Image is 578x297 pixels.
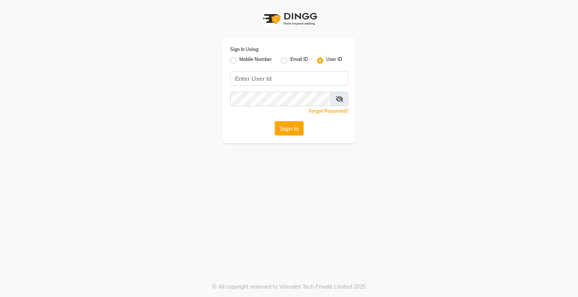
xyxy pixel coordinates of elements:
label: User ID [326,56,342,65]
label: Sign In Using: [230,46,259,53]
button: Sign In [275,121,304,136]
input: Username [230,92,331,106]
label: Email ID [290,56,308,65]
label: Mobile Number [239,56,272,65]
img: logo1.svg [259,8,320,30]
a: Forgot Password? [309,108,348,114]
input: Username [230,71,348,86]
